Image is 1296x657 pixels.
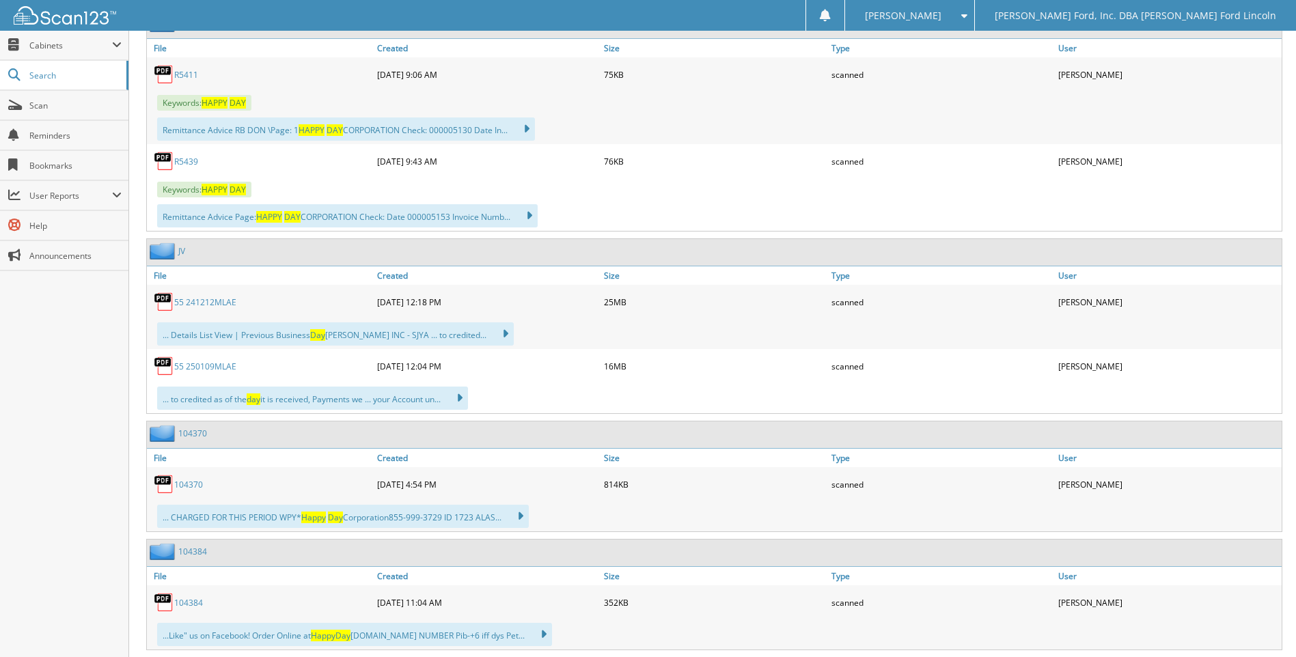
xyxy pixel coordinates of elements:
[828,39,1055,57] a: Type
[1055,567,1282,585] a: User
[1055,288,1282,316] div: [PERSON_NAME]
[157,387,468,410] div: ... to credited as of the it is received, Payments we ... your Account un...
[284,211,301,223] span: DAY
[1055,61,1282,88] div: [PERSON_NAME]
[29,130,122,141] span: Reminders
[828,148,1055,175] div: scanned
[601,61,827,88] div: 75KB
[374,148,601,175] div: [DATE] 9:43 AM
[828,567,1055,585] a: Type
[157,117,535,141] div: Remittance Advice RB DON \Page: 1 CORPORATION Check: 000005130 Date In...
[230,184,246,195] span: DAY
[154,592,174,613] img: PDF.png
[178,428,207,439] a: 104370
[1055,352,1282,380] div: [PERSON_NAME]
[374,471,601,498] div: [DATE] 4:54 PM
[147,449,374,467] a: File
[1055,589,1282,616] div: [PERSON_NAME]
[256,211,282,223] span: HAPPY
[150,543,178,560] img: folder2.png
[335,630,350,641] span: Day
[157,505,529,528] div: ... CHARGED FOR THIS PERIOD WPY* Corporation855-999-3729 ID 1723 ALAS...
[1055,471,1282,498] div: [PERSON_NAME]
[601,288,827,316] div: 25MB
[601,589,827,616] div: 352KB
[154,151,174,171] img: PDF.png
[374,61,601,88] div: [DATE] 9:06 AM
[828,589,1055,616] div: scanned
[14,6,116,25] img: scan123-logo-white.svg
[828,449,1055,467] a: Type
[147,266,374,285] a: File
[157,322,514,346] div: ... Details List View | Previous Business [PERSON_NAME] INC - SJYA ... to credited...
[29,70,120,81] span: Search
[174,479,203,490] a: 104370
[29,100,122,111] span: Scan
[29,250,122,262] span: Announcements
[374,567,601,585] a: Created
[202,184,228,195] span: HAPPY
[150,425,178,442] img: folder2.png
[301,512,326,523] span: Happy
[154,64,174,85] img: PDF.png
[150,242,178,260] img: folder2.png
[828,61,1055,88] div: scanned
[1055,39,1282,57] a: User
[29,190,112,201] span: User Reports
[154,292,174,312] img: PDF.png
[202,97,228,109] span: HAPPY
[174,296,236,308] a: 55 241212MLAE
[828,288,1055,316] div: scanned
[157,204,538,227] div: Remittance Advice Page: CORPORATION Check: Date 000005153 Invoice Numb...
[154,356,174,376] img: PDF.png
[29,40,112,51] span: Cabinets
[174,597,203,609] a: 104384
[230,97,246,109] span: DAY
[865,12,941,20] span: [PERSON_NAME]
[601,39,827,57] a: Size
[374,352,601,380] div: [DATE] 12:04 PM
[310,329,325,341] span: Day
[601,471,827,498] div: 814KB
[178,245,185,257] a: JV
[178,546,207,557] a: 104384
[828,352,1055,380] div: scanned
[374,288,601,316] div: [DATE] 12:18 PM
[299,124,325,136] span: HAPPY
[311,630,335,641] span: Happy
[29,220,122,232] span: Help
[601,148,827,175] div: 76KB
[247,393,260,405] span: day
[157,623,552,646] div: ...Like" us on Facebook! Order Online at [DOMAIN_NAME] NUMBER Pib-+6 iff dys Pet...
[328,512,343,523] span: Day
[374,39,601,57] a: Created
[154,474,174,494] img: PDF.png
[174,69,198,81] a: R5411
[1055,449,1282,467] a: User
[374,589,601,616] div: [DATE] 11:04 AM
[601,266,827,285] a: Size
[1055,148,1282,175] div: [PERSON_NAME]
[1055,266,1282,285] a: User
[157,95,251,111] span: Keywords:
[147,567,374,585] a: File
[29,160,122,171] span: Bookmarks
[828,266,1055,285] a: Type
[174,156,198,167] a: R5439
[374,266,601,285] a: Created
[157,182,251,197] span: Keywords:
[327,124,343,136] span: DAY
[601,449,827,467] a: Size
[601,567,827,585] a: Size
[374,449,601,467] a: Created
[828,471,1055,498] div: scanned
[174,361,236,372] a: 55 250109MLAE
[147,39,374,57] a: File
[1228,591,1296,657] iframe: Chat Widget
[601,352,827,380] div: 16MB
[995,12,1276,20] span: [PERSON_NAME] Ford, Inc. DBA [PERSON_NAME] Ford Lincoln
